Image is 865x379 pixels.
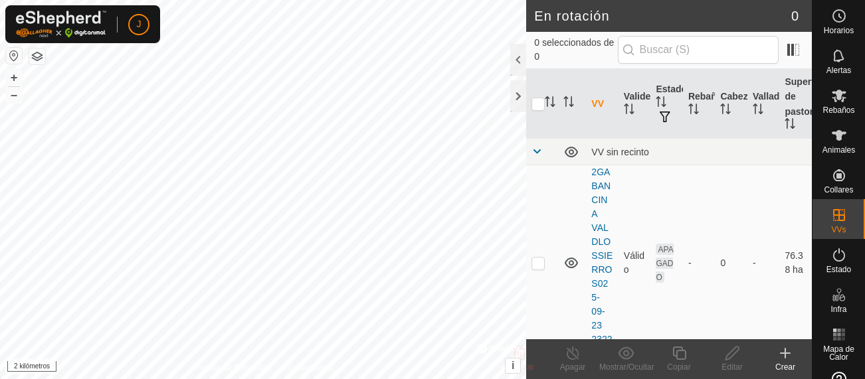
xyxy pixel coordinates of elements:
font: 0 [791,9,799,23]
font: Superficie de pastoreo [785,76,830,116]
input: Buscar (S) [618,36,779,64]
img: Logotipo de Gallagher [16,11,106,38]
font: Apagar [560,362,586,372]
font: Política de Privacidad [195,363,271,372]
font: Estado [826,265,851,274]
button: + [6,70,22,86]
td: - [747,165,780,361]
font: Validez [624,91,655,102]
div: VV sin recinto [591,147,807,157]
button: – [6,87,22,103]
td: 0 [715,165,747,361]
button: Capas del Mapa [29,48,45,64]
font: 0 seleccionados de 0 [534,37,614,62]
font: Vallado [753,91,785,102]
button: Restablecer Mapa [6,48,22,64]
font: Rebaño [688,91,722,102]
font: Mostrar/Ocultar [599,362,654,372]
font: Mapa de Calor [823,344,854,362]
a: Contáctenos [287,362,332,374]
font: i [512,360,514,371]
font: Contáctenos [287,363,332,372]
p-sorticon: Activar para ordenar [656,98,666,109]
font: VVs [831,225,846,234]
p-sorticon: Activar para ordenar [753,106,763,116]
p-sorticon: Activar para ordenar [545,98,555,109]
p-sorticon: Activar para ordenar [720,106,731,116]
td: 76.38 ha [779,165,812,361]
font: Estado [656,84,687,94]
p-sorticon: Activar para ordenar [688,106,699,116]
font: Collares [824,185,853,194]
font: Animales [822,145,855,155]
div: - [688,256,710,270]
a: 2GABANCINA VALDLOSSIERROS025-09-23 232215 [591,167,613,358]
font: Infra [830,305,846,314]
font: Alertas [826,66,851,75]
font: Rebaños [822,106,854,115]
font: + [11,70,18,84]
button: i [506,358,520,373]
p-sorticon: Activar para ordenar [785,120,795,131]
font: Eliminar [505,362,533,372]
span: APAGADO [656,244,673,283]
font: Cabezas [720,91,758,102]
td: Válido [619,165,651,361]
font: En rotación [534,9,609,23]
p-sorticon: Activar para ordenar [563,98,574,109]
a: Política de Privacidad [195,362,271,374]
font: Crear [775,362,795,372]
p-sorticon: Activar para ordenar [624,106,634,116]
font: – [11,88,17,102]
font: Horarios [824,26,854,35]
font: J [137,19,142,29]
font: Editar [721,362,742,372]
font: VV [591,98,604,109]
font: Copiar [667,362,690,372]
